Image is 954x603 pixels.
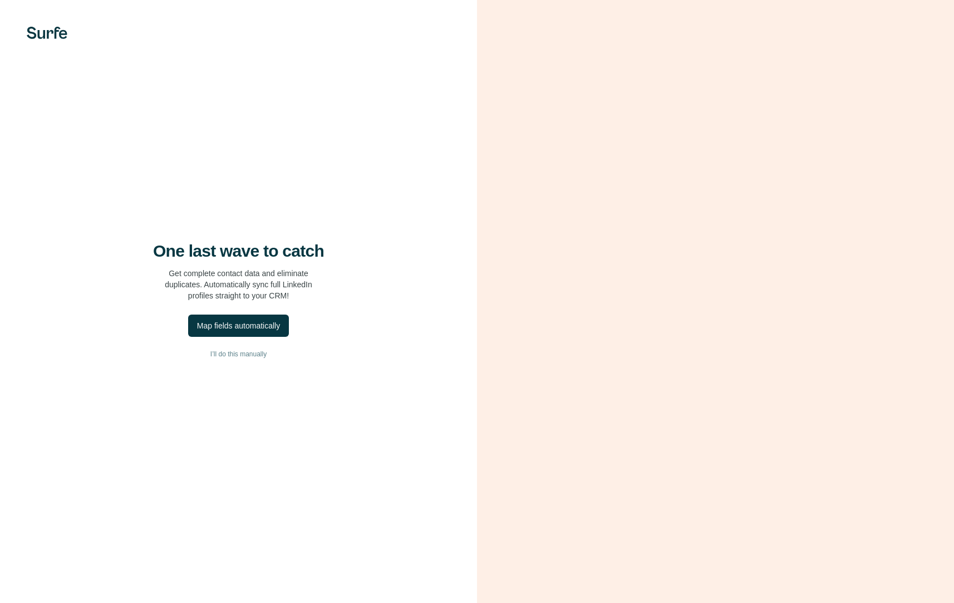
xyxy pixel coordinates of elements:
img: Surfe's logo [27,27,67,39]
div: Map fields automatically [197,320,280,331]
h4: One last wave to catch [153,241,324,261]
button: Map fields automatically [188,315,289,337]
p: Get complete contact data and eliminate duplicates. Automatically sync full LinkedIn profiles str... [165,268,312,301]
span: I’ll do this manually [210,349,267,359]
button: I’ll do this manually [22,346,455,362]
